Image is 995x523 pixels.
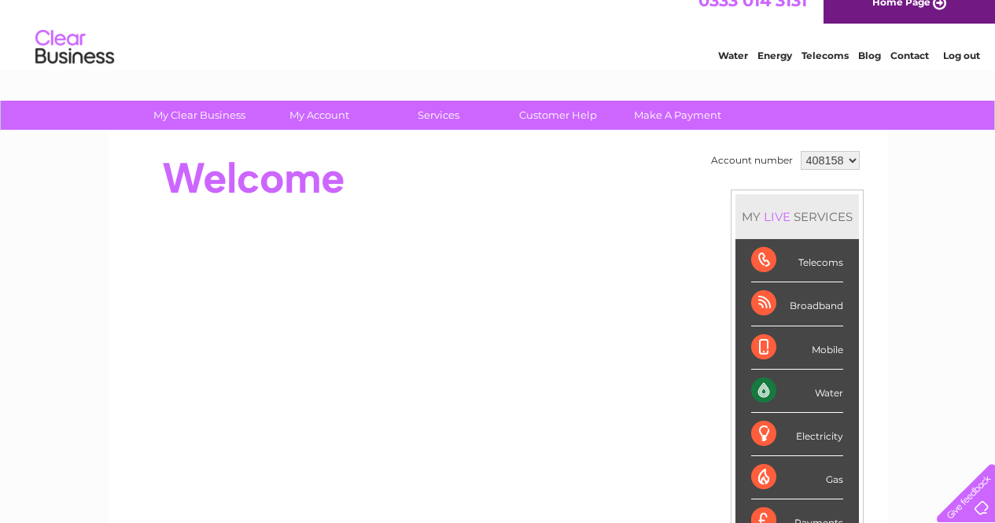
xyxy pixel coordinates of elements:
a: My Account [254,101,384,130]
div: Electricity [751,413,843,456]
a: 0333 014 3131 [698,8,807,28]
div: LIVE [761,209,794,224]
div: Clear Business is a trading name of Verastar Limited (registered in [GEOGRAPHIC_DATA] No. 3667643... [127,9,870,76]
a: Blog [858,67,881,79]
a: Services [374,101,503,130]
div: Broadband [751,282,843,326]
a: Telecoms [802,67,849,79]
div: Gas [751,456,843,499]
a: Log out [943,67,980,79]
a: Contact [890,67,929,79]
div: Water [751,370,843,413]
div: Telecoms [751,239,843,282]
img: logo.png [35,41,115,89]
a: Water [718,67,748,79]
div: MY SERVICES [735,194,859,239]
a: Make A Payment [613,101,743,130]
a: My Clear Business [135,101,264,130]
a: Customer Help [493,101,623,130]
td: Account number [707,147,797,174]
div: Mobile [751,326,843,370]
a: Energy [757,67,792,79]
